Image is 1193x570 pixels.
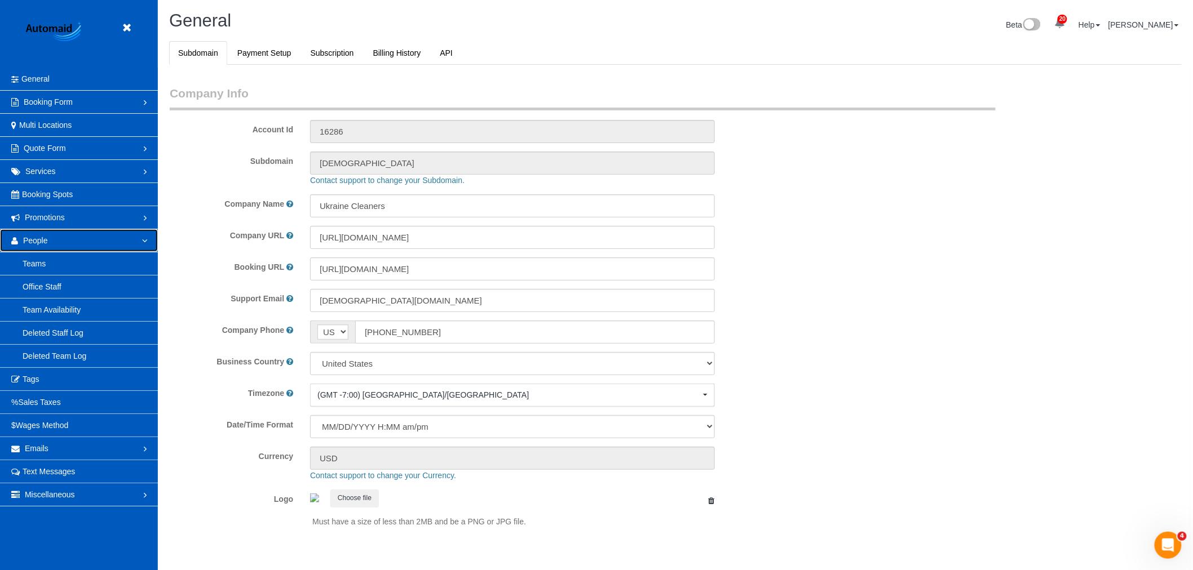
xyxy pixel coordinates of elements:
a: Billing History [364,41,430,65]
span: (GMT -7:00) [GEOGRAPHIC_DATA]/[GEOGRAPHIC_DATA] [317,389,700,400]
input: Phone [355,320,715,344]
a: Payment Setup [228,41,301,65]
span: 20 [1058,15,1067,24]
span: Promotions [25,213,65,222]
label: Currency [161,447,302,462]
span: 4 [1178,532,1187,541]
span: Multi Locations [19,121,72,130]
label: Business Country [216,356,284,367]
span: Wages Method [16,421,69,430]
span: Sales Taxes [18,398,60,407]
span: Services [25,167,56,176]
label: Company Phone [222,324,284,336]
span: Miscellaneous [25,490,75,499]
span: Booking Spots [22,190,73,199]
a: Beta [1006,20,1041,29]
span: Booking Form [24,97,73,106]
label: Support Email [231,293,284,304]
button: (GMT -7:00) [GEOGRAPHIC_DATA]/[GEOGRAPHIC_DATA] [310,384,715,407]
span: People [23,236,48,245]
label: Company Name [224,198,284,210]
a: Subdomain [169,41,227,65]
span: General [169,11,231,30]
div: Contact support to change your Subdomain. [302,175,1145,186]
button: Choose file [330,489,379,507]
legend: Company Info [170,85,996,110]
a: Help [1079,20,1101,29]
a: API [431,41,462,65]
img: New interface [1022,18,1041,33]
a: 20 [1049,11,1071,36]
label: Timezone [248,388,284,399]
label: Booking URL [235,261,285,273]
label: Date/Time Format [161,415,302,430]
label: Account Id [161,120,302,135]
a: [PERSON_NAME] [1108,20,1179,29]
label: Subdomain [161,152,302,167]
img: 8198af147c7ec167676e918a74526ec6ddc48321.png [310,493,319,502]
span: Tags [23,375,39,384]
span: Text Messages [23,467,75,476]
label: Company URL [230,230,284,241]
img: Automaid Logo [20,20,90,45]
span: Quote Form [24,144,66,153]
label: Logo [161,489,302,505]
p: Must have a size of less than 2MB and be a PNG or JPG file. [312,516,715,527]
iframe: Intercom live chat [1155,532,1182,559]
div: Contact support to change your Currency. [302,470,1145,481]
span: General [21,74,50,83]
span: Emails [25,444,48,453]
ol: Choose Timezone [310,384,715,407]
a: Subscription [302,41,363,65]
